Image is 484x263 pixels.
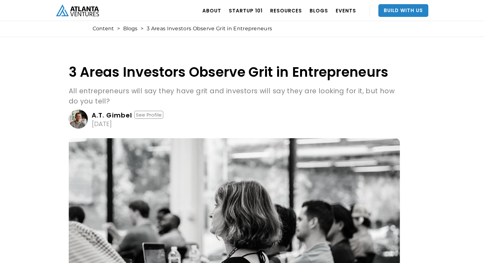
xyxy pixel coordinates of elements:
a: BLOGS [310,2,328,19]
a: A.T. GimbelSee Profile[DATE] [69,110,400,129]
h1: 3 Areas Investors Observe Grit in Entrepreneurs [69,65,400,80]
a: EVENTS [336,2,356,19]
a: RESOURCES [270,2,302,19]
a: Blogs [123,25,137,32]
p: All entrepreneurs will say they have grit and investors will say they are looking for it, but how... [69,86,400,106]
div: See Profile [134,111,163,119]
div: [DATE] [92,121,112,127]
div: > [117,25,120,32]
div: A.T. Gimbel [92,112,132,118]
a: ABOUT [202,2,221,19]
a: Content [93,25,114,32]
div: > [141,25,144,32]
div: 3 Areas Investors Observe Grit in Entrepreneurs [147,25,272,32]
a: Startup 101 [229,2,263,19]
a: Build With Us [378,4,428,17]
